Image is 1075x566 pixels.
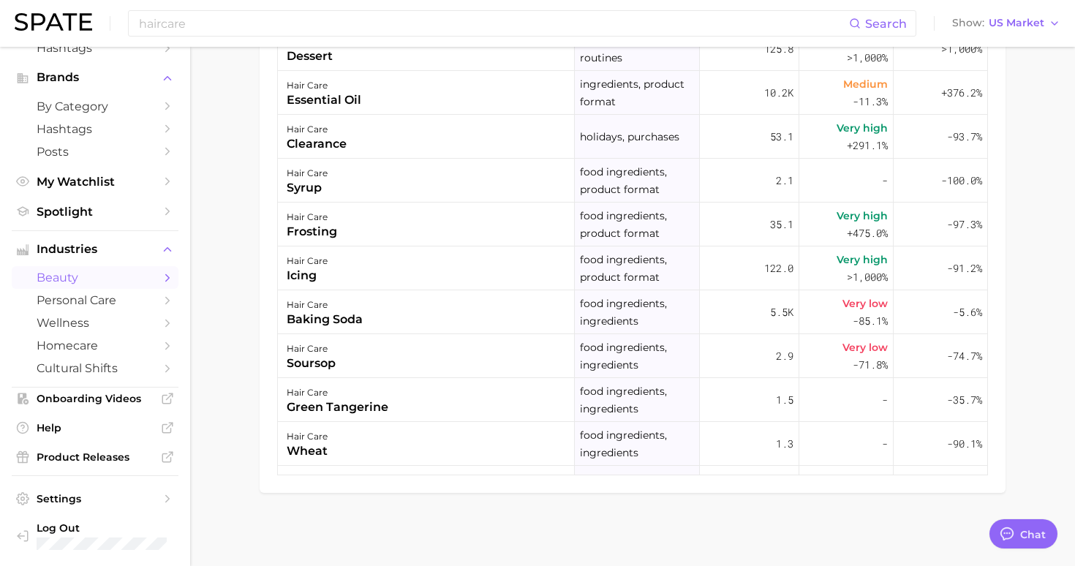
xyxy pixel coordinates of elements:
span: >1,000% [941,42,982,56]
span: 5.5k [770,303,793,321]
span: 35.1 [770,216,793,233]
span: Onboarding Videos [37,392,154,405]
div: syrup [287,179,328,197]
span: Very high [837,470,888,488]
span: by Category [37,99,154,113]
button: hair caresoursopfood ingredients, ingredients2.9Very low-71.8%-74.7% [278,334,987,378]
span: - [882,391,888,409]
span: +376.2% [941,84,982,102]
span: food ingredients, product format [580,163,693,198]
span: -5.6% [953,303,982,321]
span: 122.0 [764,260,793,277]
div: clearance [287,135,347,153]
span: -90.1% [947,435,982,453]
span: food ingredients, ingredients [580,295,693,330]
button: hair carebaking sodafood ingredients, ingredients5.5kVery low-85.1%-5.6% [278,290,987,334]
div: hair care [287,428,328,445]
span: Very low [842,295,888,312]
a: personal care [12,289,178,312]
span: Product Releases [37,450,154,464]
button: hair careclearanceholidays, purchases53.1Very high+291.1%-93.7% [278,115,987,159]
a: Hashtags [12,37,178,59]
a: Help [12,417,178,439]
img: SPATE [15,13,92,31]
div: essential oil [287,91,361,109]
span: product format, routines [580,31,693,67]
span: Search [865,17,907,31]
span: 10.2k [764,84,793,102]
span: ingredients, product format [580,75,693,110]
span: 53.1 [770,128,793,146]
div: hair care [287,121,347,138]
a: wellness [12,312,178,334]
span: Very high [837,251,888,268]
div: hair care [287,472,350,489]
div: dessert [287,48,333,65]
a: homecare [12,334,178,357]
span: >1,000% [847,270,888,284]
span: Brands [37,71,154,84]
a: by Category [12,95,178,118]
span: Show [952,19,984,27]
span: Hashtags [37,122,154,136]
span: 125.8 [764,40,793,58]
button: ShowUS Market [948,14,1064,33]
span: food ingredients, product format [580,251,693,286]
span: -35.7% [947,391,982,409]
span: US Market [989,19,1044,27]
span: - [882,435,888,453]
span: food ingredients, ingredients [580,382,693,418]
a: Posts [12,140,178,163]
button: hair carecucumberfood ingredients, ingredients369.2Very high>1,000%+166.4% [278,466,987,510]
span: beauty [37,271,154,284]
button: hair caredessertproduct format, routines125.8Very high>1,000%>1,000% [278,27,987,71]
button: Brands [12,67,178,88]
span: +475.0% [847,224,888,242]
span: food ingredients, ingredients [580,426,693,461]
a: Spotlight [12,200,178,223]
div: hair care [287,384,388,401]
span: holidays, purchases [580,128,679,146]
a: My Watchlist [12,170,178,193]
span: personal care [37,293,154,307]
span: Help [37,421,154,434]
span: -93.7% [947,128,982,146]
span: Very low [842,339,888,356]
span: -100.0% [941,172,982,189]
span: Very high [837,119,888,137]
span: Very high [837,207,888,224]
span: +291.1% [847,137,888,154]
span: My Watchlist [37,175,154,189]
span: 2.1 [776,172,793,189]
span: Medium [843,75,888,93]
div: hair care [287,77,361,94]
span: -71.8% [853,356,888,374]
span: cultural shifts [37,361,154,375]
span: -97.3% [947,216,982,233]
div: hair care [287,252,328,270]
button: hair caresyrupfood ingredients, product format2.1--100.0% [278,159,987,203]
div: green tangerine [287,399,388,416]
div: soursop [287,355,336,372]
a: Onboarding Videos [12,388,178,410]
span: Industries [37,243,154,256]
span: Log Out [37,521,167,535]
button: hair careessential oilingredients, product format10.2kMedium-11.3%+376.2% [278,71,987,115]
div: hair care [287,165,328,182]
span: food ingredients, ingredients [580,470,693,505]
span: homecare [37,339,154,352]
button: hair careicingfood ingredients, product format122.0Very high>1,000%-91.2% [278,246,987,290]
span: -74.7% [947,347,982,365]
span: 1.3 [776,435,793,453]
span: 2.9 [776,347,793,365]
span: 1.5 [776,391,793,409]
div: wheat [287,442,328,460]
div: frosting [287,223,337,241]
span: food ingredients, ingredients [580,339,693,374]
a: Product Releases [12,446,178,468]
div: baking soda [287,311,363,328]
div: hair care [287,340,336,358]
span: Settings [37,492,154,505]
span: -11.3% [853,93,888,110]
a: Hashtags [12,118,178,140]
